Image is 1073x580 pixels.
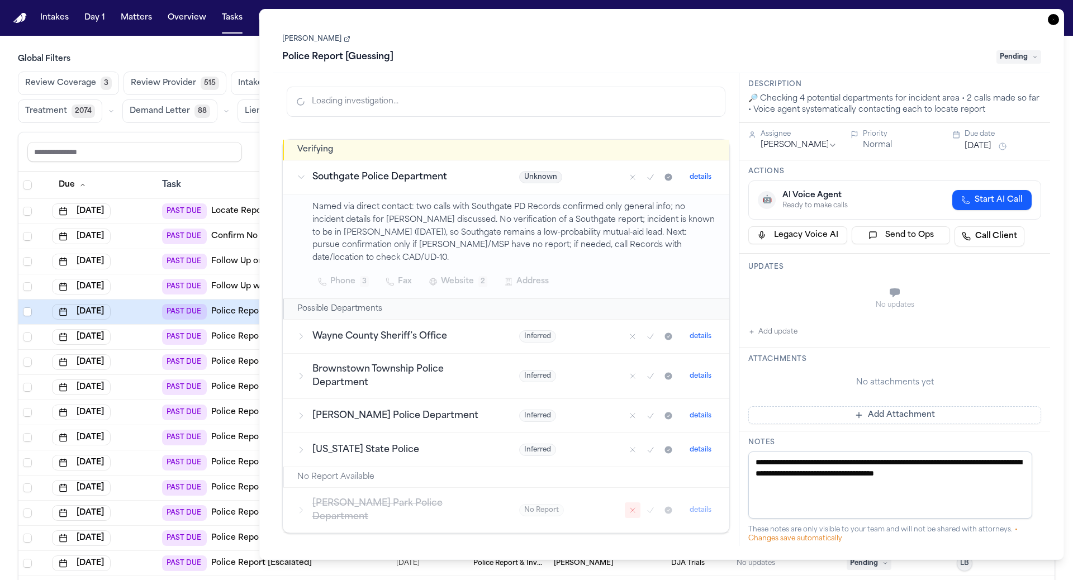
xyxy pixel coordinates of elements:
button: Intakes [36,8,73,28]
button: Mark as received [661,408,676,424]
h3: Updates [748,263,1041,272]
h3: Global Filters [18,54,1055,65]
p: Named via direct contact: two calls with Southgate PD Records confirmed only general info; no inc... [312,201,716,265]
button: Normal [863,140,892,151]
div: Due date [965,130,1041,139]
button: Day 1 [80,8,110,28]
span: 2074 [72,104,95,118]
span: Pending [996,50,1041,64]
button: Mark as no report [625,329,640,344]
span: Inferred [519,330,556,343]
button: Mark as received [661,502,676,518]
span: Inferred [519,410,556,422]
button: details [685,369,716,383]
button: Mark as received [661,368,676,384]
span: Liens [245,106,265,117]
button: Overview [163,8,211,28]
h3: [PERSON_NAME] Park Police Department [312,497,492,524]
h1: Police Report [Guessing] [278,48,398,66]
span: Review Coverage [25,78,96,89]
h3: Attachments [748,355,1041,364]
button: Mark as no report [625,502,640,518]
button: Website2 [423,272,494,292]
a: Call Client [955,226,1024,246]
button: The Flock [292,8,340,28]
button: Firms [254,8,285,28]
span: Inferred [519,370,556,382]
button: [DATE] [965,141,991,152]
div: AI Voice Agent [782,190,848,201]
span: 88 [194,104,210,118]
a: Home [13,13,27,23]
button: Add Attachment [748,406,1041,424]
button: Tasks [217,8,247,28]
button: Mark as confirmed [643,502,658,518]
button: details [685,503,716,517]
h3: Actions [748,167,1041,176]
button: Mark as received [661,169,676,185]
button: Review Coverage3 [18,72,119,95]
button: Phone3 [312,272,376,292]
a: [PERSON_NAME] [282,35,350,44]
button: details [685,330,716,343]
button: Add update [748,325,797,339]
button: Legacy Voice AI [748,226,847,244]
button: details [685,443,716,457]
h3: [US_STATE] State Police [312,443,492,457]
div: Ready to make calls [782,201,848,210]
h3: Brownstown Township Police Department [312,363,492,389]
button: details [685,170,716,184]
button: Mark as received [661,329,676,344]
button: Address [498,272,556,292]
span: Demand Letter [130,106,190,117]
button: Mark as confirmed [643,329,658,344]
h2: No Report Available [297,472,374,483]
span: Treatment [25,106,67,117]
button: Fax [380,272,419,292]
div: These notes are only visible to your team and will not be shared with attorneys. [748,525,1041,543]
div: No attachments yet [748,377,1041,388]
div: No updates [748,301,1041,310]
button: details [685,409,716,422]
button: Mark as confirmed [643,169,658,185]
button: Snooze task [996,140,1009,153]
button: Liens285 [238,99,297,123]
button: Mark as no report [625,442,640,458]
button: Mark as no report [625,408,640,424]
button: Matters [116,8,156,28]
button: Review Provider515 [124,72,226,95]
span: Inferred [519,444,556,456]
span: 3 [101,77,112,90]
h3: Notes [748,438,1041,447]
button: Treatment2074 [18,99,102,123]
span: Loading investigation... [312,96,398,107]
span: 🤖 [762,194,772,206]
div: 🔎 Checking 4 potential departments for incident area • 2 calls made so far • Voice agent systemat... [748,93,1041,116]
span: Review Provider [131,78,196,89]
button: Start AI Call [952,190,1032,210]
h3: Southgate Police Department [312,170,492,184]
button: Mark as no report [625,169,640,185]
span: 515 [201,77,219,90]
span: Start AI Call [975,194,1023,206]
h3: Wayne County Sheriff’s Office [312,330,492,343]
button: Mark as confirmed [643,368,658,384]
img: Finch Logo [13,13,27,23]
button: Send to Ops [852,226,951,244]
button: Mark as no report [625,368,640,384]
button: Mark as confirmed [643,442,658,458]
button: Mark as confirmed [643,408,658,424]
h3: [PERSON_NAME] Police Department [312,409,492,422]
h3: Description [748,80,1041,89]
div: Priority [863,130,939,139]
h2: Verifying [297,144,333,155]
h2: Possible Departments [297,303,382,315]
div: Assignee [761,130,837,139]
